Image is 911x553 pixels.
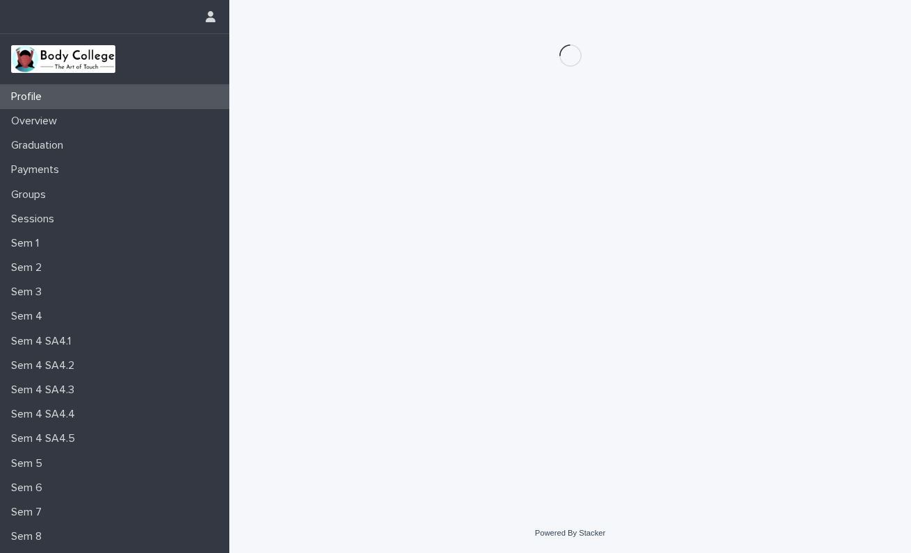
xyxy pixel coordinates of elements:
p: Sessions [6,213,65,226]
p: Sem 5 [6,457,54,470]
p: Sem 4 SA4.2 [6,359,85,372]
p: Sem 8 [6,530,53,543]
p: Profile [6,90,53,104]
p: Sem 1 [6,237,50,250]
p: Sem 4 SA4.3 [6,383,85,397]
p: Sem 4 SA4.5 [6,432,86,445]
a: Powered By Stacker [535,529,605,537]
p: Sem 4 SA4.4 [6,408,86,421]
img: xvtzy2PTuGgGH0xbwGb2 [11,45,115,73]
p: Graduation [6,139,74,152]
p: Sem 2 [6,261,53,274]
p: Sem 4 SA4.1 [6,335,82,348]
p: Payments [6,163,70,176]
p: Overview [6,115,68,128]
p: Sem 7 [6,506,53,519]
p: Sem 6 [6,481,54,495]
p: Sem 4 [6,310,54,323]
p: Groups [6,188,57,201]
p: Sem 3 [6,286,53,299]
